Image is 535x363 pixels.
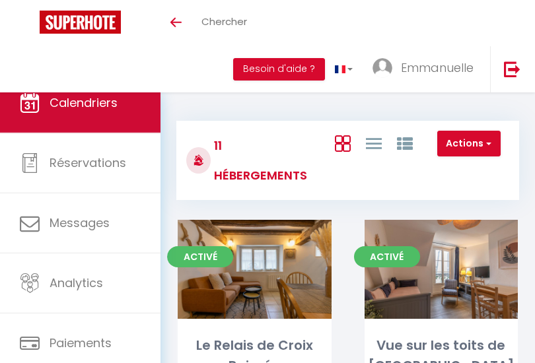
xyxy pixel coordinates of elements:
[397,132,413,154] a: Vue par Groupe
[354,246,420,267] span: Activé
[40,11,121,34] img: Super Booking
[211,131,309,190] h3: 11 Hébergements
[504,61,520,77] img: logout
[401,59,474,76] span: Emmanuelle
[50,214,110,231] span: Messages
[437,131,501,157] button: Actions
[366,132,382,154] a: Vue en Liste
[373,58,392,78] img: ...
[50,154,126,171] span: Réservations
[50,335,112,351] span: Paiements
[201,15,247,28] span: Chercher
[50,94,118,111] span: Calendriers
[335,132,351,154] a: Vue en Box
[233,58,325,81] button: Besoin d'aide ?
[167,246,233,267] span: Activé
[50,275,103,291] span: Analytics
[363,46,490,92] a: ... Emmanuelle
